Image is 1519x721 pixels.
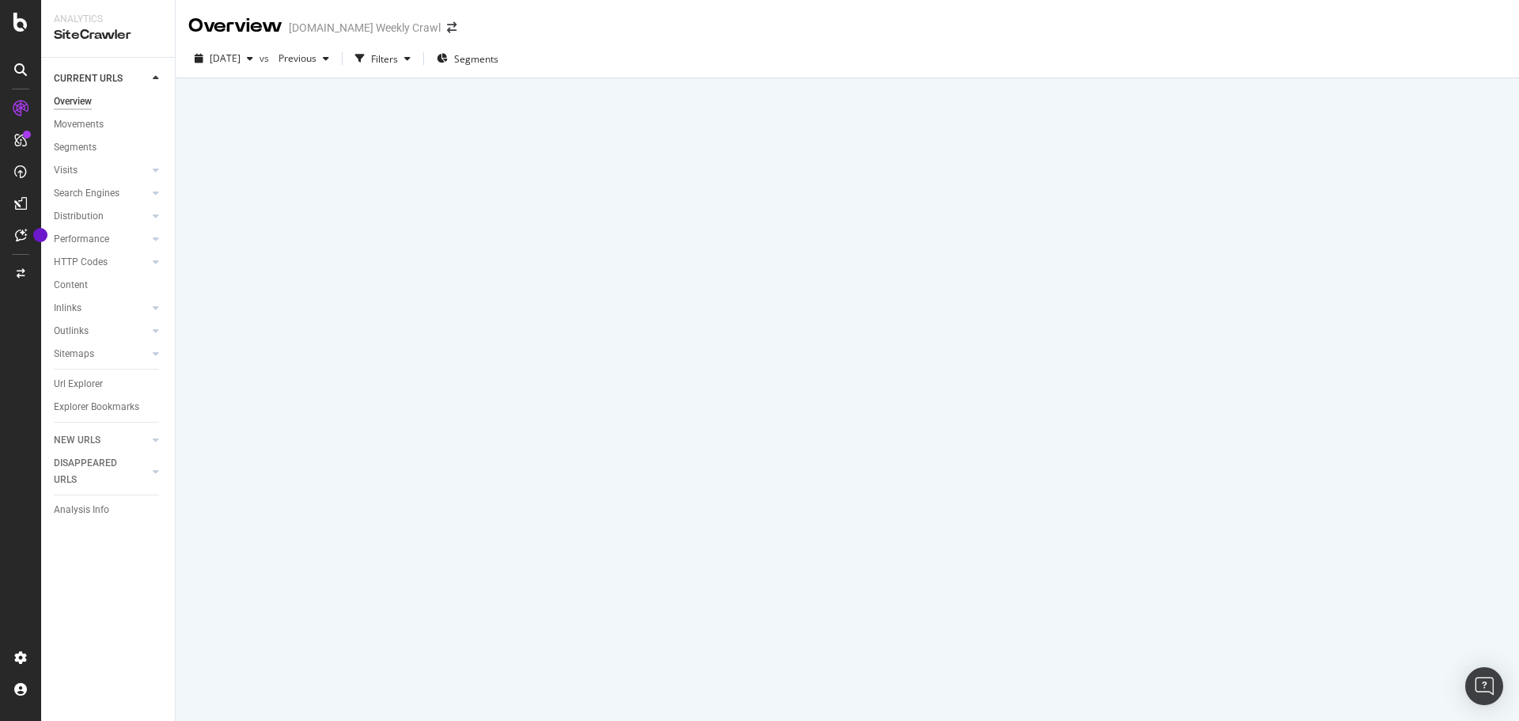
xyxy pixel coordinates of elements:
[349,46,417,71] button: Filters
[54,432,148,449] a: NEW URLS
[54,323,89,340] div: Outlinks
[54,300,148,317] a: Inlinks
[54,162,78,179] div: Visits
[54,254,108,271] div: HTTP Codes
[54,399,139,416] div: Explorer Bookmarks
[54,346,94,362] div: Sitemaps
[54,116,104,133] div: Movements
[54,277,164,294] a: Content
[430,46,505,71] button: Segments
[188,13,282,40] div: Overview
[54,231,148,248] a: Performance
[54,231,109,248] div: Performance
[54,70,123,87] div: CURRENT URLS
[54,139,164,156] a: Segments
[54,346,148,362] a: Sitemaps
[54,70,148,87] a: CURRENT URLS
[54,502,109,518] div: Analysis Info
[54,116,164,133] a: Movements
[54,139,97,156] div: Segments
[454,52,498,66] span: Segments
[54,254,148,271] a: HTTP Codes
[54,376,164,393] a: Url Explorer
[54,208,104,225] div: Distribution
[447,22,456,33] div: arrow-right-arrow-left
[54,502,164,518] a: Analysis Info
[54,455,148,488] a: DISAPPEARED URLS
[272,51,316,65] span: Previous
[54,93,164,110] a: Overview
[210,51,241,65] span: 2025 Aug. 26th
[54,208,148,225] a: Distribution
[54,399,164,416] a: Explorer Bookmarks
[272,46,335,71] button: Previous
[54,26,162,44] div: SiteCrawler
[54,432,100,449] div: NEW URLS
[259,51,272,65] span: vs
[54,185,148,202] a: Search Engines
[54,277,88,294] div: Content
[54,13,162,26] div: Analytics
[54,376,103,393] div: Url Explorer
[371,52,398,66] div: Filters
[54,93,92,110] div: Overview
[188,46,259,71] button: [DATE]
[54,323,148,340] a: Outlinks
[289,20,441,36] div: [DOMAIN_NAME] Weekly Crawl
[54,300,81,317] div: Inlinks
[33,228,47,242] div: Tooltip anchor
[54,455,134,488] div: DISAPPEARED URLS
[1465,667,1503,705] div: Open Intercom Messenger
[54,185,119,202] div: Search Engines
[54,162,148,179] a: Visits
